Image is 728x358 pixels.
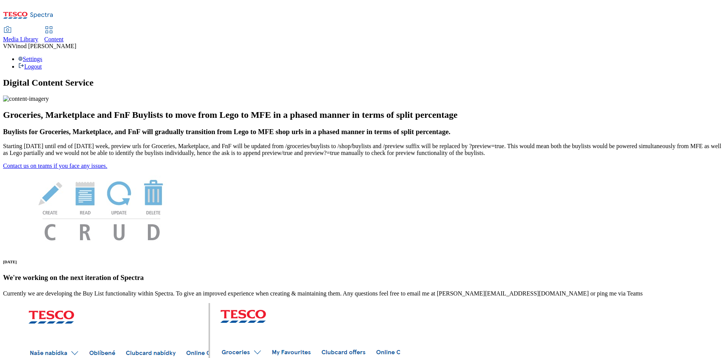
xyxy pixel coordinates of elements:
[3,169,200,249] img: News Image
[3,274,725,282] h3: We're working on the next iteration of Spectra
[3,43,12,49] span: VN
[18,63,42,70] a: Logout
[3,78,725,88] h1: Digital Content Service
[3,27,38,43] a: Media Library
[12,43,76,49] span: Vinod [PERSON_NAME]
[3,110,725,120] h2: Groceries, Marketplace and FnF Buylists to move from Lego to MFE in a phased manner in terms of s...
[44,27,64,43] a: Content
[3,95,49,102] img: content-imagery
[18,56,42,62] a: Settings
[3,163,107,169] a: Contact us on teams if you face any issues.
[3,128,725,136] h3: Buylists for Groceries, Marketplace, and FnF will gradually transition from Lego to MFE shop urls...
[44,36,64,42] span: Content
[3,36,38,42] span: Media Library
[3,260,725,264] h6: [DATE]
[3,143,725,156] p: Starting [DATE] until end of [DATE] week, preview urls for Groceries, Marketplace, and FnF will b...
[3,290,725,297] p: Currently we are developing the Buy List functionality within Spectra. To give an improved experi...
